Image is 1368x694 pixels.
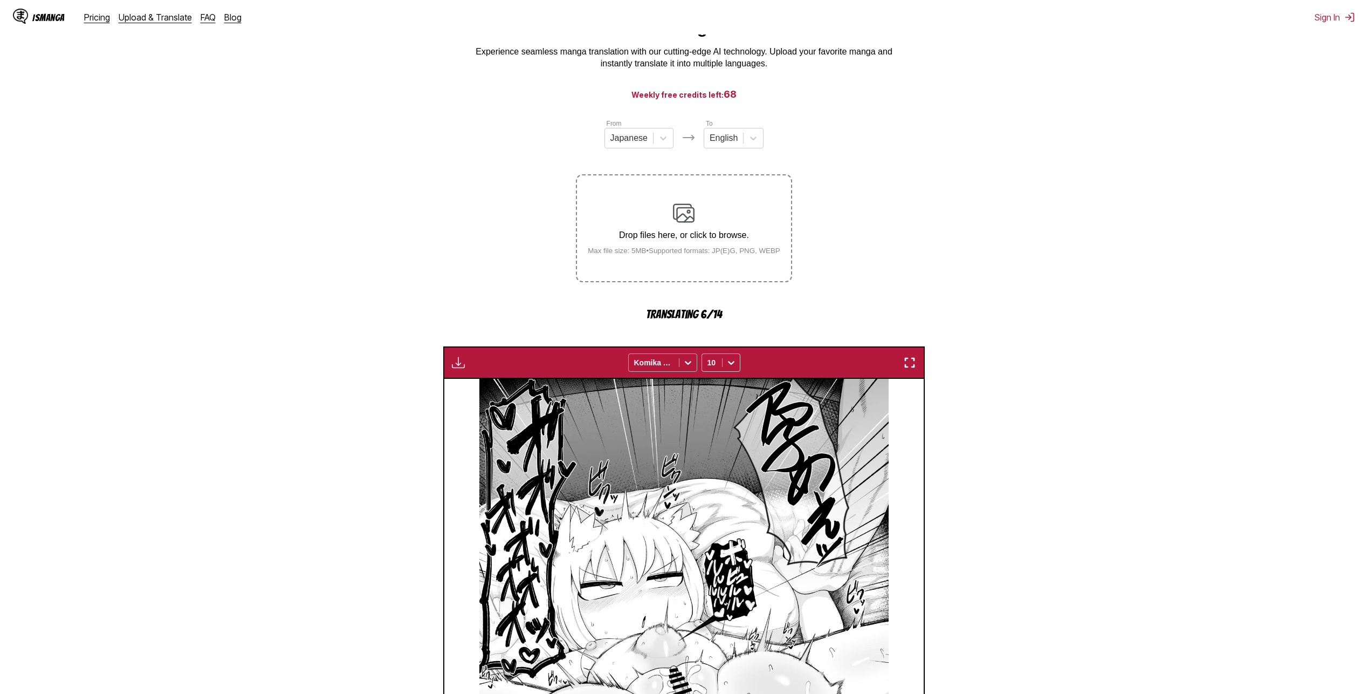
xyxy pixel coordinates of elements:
button: Sign In [1315,12,1355,23]
p: Experience seamless manga translation with our cutting-edge AI technology. Upload your favorite m... [469,46,900,70]
a: Pricing [84,12,110,23]
a: FAQ [201,12,216,23]
a: IsManga LogoIsManga [13,9,84,26]
h3: Weekly free credits left: [26,87,1342,101]
img: Enter fullscreen [903,356,916,369]
p: Translating 6/14 [576,308,792,321]
span: 68 [724,89,737,100]
p: Drop files here, or click to browse. [579,230,789,240]
img: Languages icon [682,131,695,144]
label: From [607,120,622,127]
small: Max file size: 5MB • Supported formats: JP(E)G, PNG, WEBP [579,247,789,255]
img: Sign out [1344,12,1355,23]
a: Blog [224,12,242,23]
label: To [706,120,713,127]
img: Download translated images [452,356,465,369]
img: IsManga Logo [13,9,28,24]
div: IsManga [32,12,65,23]
a: Upload & Translate [119,12,192,23]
